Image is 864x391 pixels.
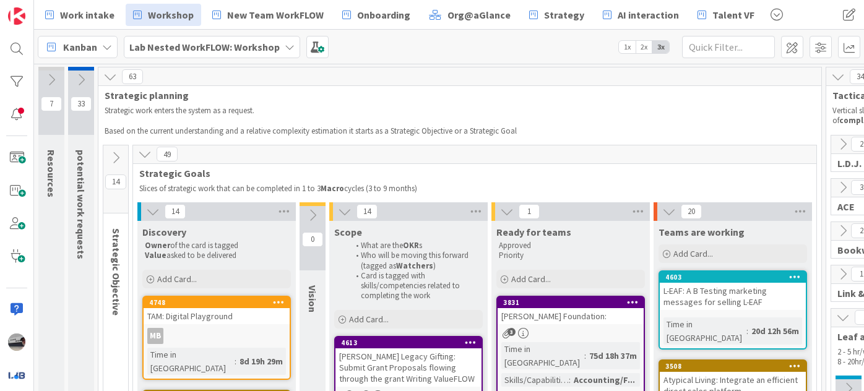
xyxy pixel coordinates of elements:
[205,4,331,26] a: New Team WorkFLOW
[660,283,806,310] div: L-EAF: A B Testing marketing messages for selling L-EAF
[349,314,389,325] span: Add Card...
[659,270,807,350] a: 4603L-EAF: A B Testing marketing messages for selling L-EAFTime in [GEOGRAPHIC_DATA]:20d 12h 56m
[149,298,290,307] div: 4748
[105,126,815,136] p: Based on the current understanding and a relative complexity estimation it starts as a Strategic ...
[145,240,170,251] strong: Owner
[335,4,418,26] a: Onboarding
[110,228,123,316] span: Strategic Objective
[335,348,482,387] div: [PERSON_NAME] Legacy Gifting: Submit Grant Proposals flowing through the grant Writing ValueFLOW
[144,297,290,324] div: 4748TAM: Digital Playground
[157,147,178,161] span: 49
[341,338,482,347] div: 4613
[665,273,806,281] div: 4603
[306,285,319,312] span: Vision
[498,297,644,324] div: 3831[PERSON_NAME] Foundation:
[659,226,745,238] span: Teams are working
[746,324,748,338] span: :
[571,373,638,387] div: Accounting/F...
[496,226,571,238] span: Ready for teams
[349,241,481,251] li: What are the s
[660,272,806,283] div: 4603
[129,41,280,53] b: Lab Nested WorkFLOW: Workshop
[63,40,97,54] span: Kanban
[8,366,25,384] img: avatar
[144,308,290,324] div: TAM: Digital Playground
[501,342,584,369] div: Time in [GEOGRAPHIC_DATA]
[145,250,166,260] strong: Value
[227,7,324,22] span: New Team WorkFLOW
[403,240,419,251] strong: OKR
[165,204,186,219] span: 14
[356,204,378,219] span: 14
[519,204,540,219] span: 1
[38,4,122,26] a: Work intake
[569,373,571,387] span: :
[75,150,87,259] span: potential work requests
[584,349,586,363] span: :
[544,7,584,22] span: Strategy
[498,297,644,308] div: 3831
[235,354,236,368] span: :
[712,7,754,22] span: Talent VF
[508,328,516,336] span: 3
[501,373,569,387] div: Skills/Capabilities
[586,349,640,363] div: 75d 18h 37m
[126,4,201,26] a: Workshop
[619,41,636,53] span: 1x
[236,354,286,368] div: 8d 19h 29m
[45,150,58,197] span: Resources
[335,337,482,348] div: 4613
[147,328,163,344] div: MB
[665,362,806,371] div: 3508
[522,4,592,26] a: Strategy
[357,7,410,22] span: Onboarding
[636,41,652,53] span: 2x
[105,106,815,116] p: Strategic work enters the system as a request.
[8,7,25,25] img: Visit kanbanzone.com
[595,4,686,26] a: AI interaction
[682,36,775,58] input: Quick Filter...
[122,69,143,84] span: 63
[302,232,323,247] span: 0
[349,251,481,271] li: Who will be moving this forward (tagged as )
[660,272,806,310] div: 4603L-EAF: A B Testing marketing messages for selling L-EAF
[8,333,25,351] img: jB
[618,7,679,22] span: AI interaction
[144,297,290,308] div: 4748
[321,183,344,194] strong: Macro
[447,7,511,22] span: Org@aGlance
[663,317,746,345] div: Time in [GEOGRAPHIC_DATA]
[41,97,62,111] span: 7
[396,260,433,271] strong: Watchers
[144,328,290,344] div: MB
[690,4,762,26] a: Talent VF
[335,337,482,387] div: 4613[PERSON_NAME] Legacy Gifting: Submit Grant Proposals flowing through the grant Writing ValueFLOW
[673,248,713,259] span: Add Card...
[349,271,481,301] li: Card is tagged with skills/competencies related to completing the work
[139,184,810,194] p: Slices of strategic work that can be completed in 1 to 3 cycles (3 to 9 months)
[660,361,806,372] div: 3508
[105,174,126,189] span: 14
[421,4,518,26] a: Org@aGlance
[145,251,288,260] p: asked to be delivered
[511,273,551,285] span: Add Card...
[499,251,642,260] p: Priority
[145,241,288,251] p: of the card is tagged
[71,97,92,111] span: 33
[142,296,291,380] a: 4748TAM: Digital PlaygroundMBTime in [GEOGRAPHIC_DATA]:8d 19h 29m
[142,226,186,238] span: Discovery
[139,167,801,179] span: Strategic Goals
[499,241,642,251] p: Approved
[60,7,114,22] span: Work intake
[748,324,802,338] div: 20d 12h 56m
[105,89,806,101] span: Strategic planning
[157,273,197,285] span: Add Card...
[503,298,644,307] div: 3831
[147,348,235,375] div: Time in [GEOGRAPHIC_DATA]
[334,226,362,238] span: Scope
[652,41,669,53] span: 3x
[681,204,702,219] span: 20
[498,308,644,324] div: [PERSON_NAME] Foundation:
[148,7,194,22] span: Workshop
